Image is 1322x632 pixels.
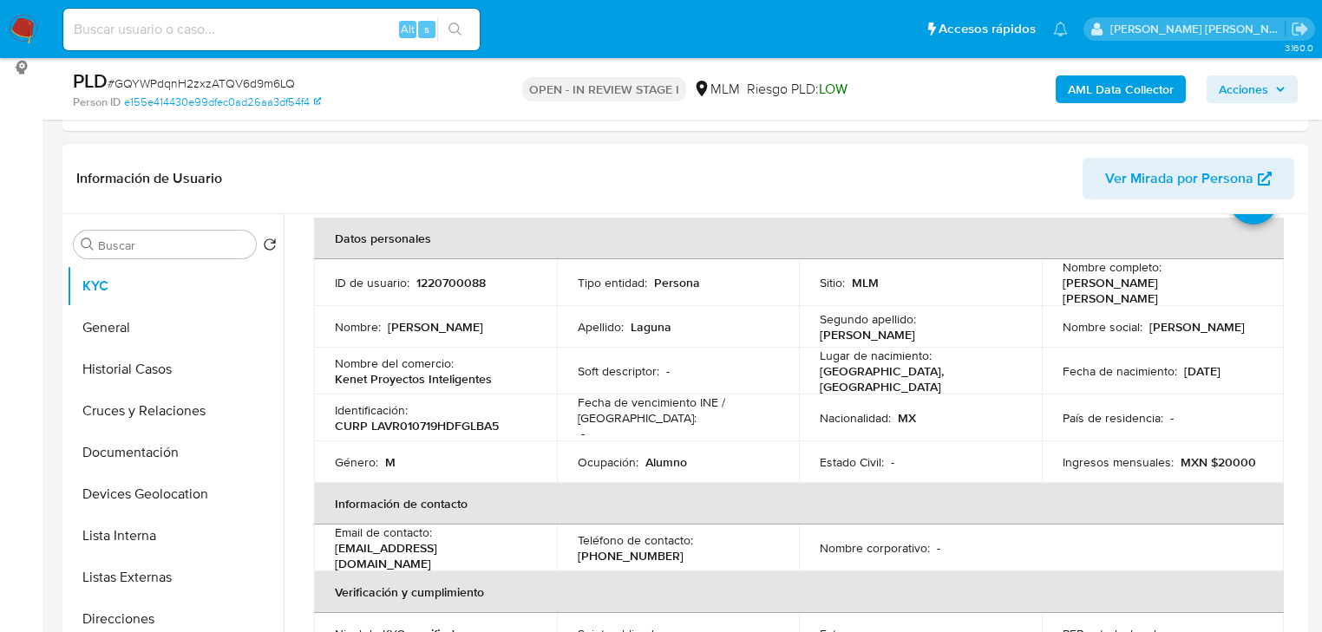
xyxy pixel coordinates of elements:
[335,540,529,571] p: [EMAIL_ADDRESS][DOMAIN_NAME]
[578,548,684,564] p: [PHONE_NUMBER]
[1105,158,1253,199] span: Ver Mirada por Persona
[578,319,624,335] p: Apellido :
[401,21,415,37] span: Alt
[1063,454,1174,470] p: Ingresos mensuales :
[1063,319,1142,335] p: Nombre social :
[1110,21,1286,37] p: michelleangelica.rodriguez@mercadolibre.com.mx
[581,426,585,441] p: -
[578,363,659,379] p: Soft descriptor :
[73,94,121,110] b: Person ID
[263,238,277,257] button: Volver al orden por defecto
[424,21,429,37] span: s
[67,265,284,307] button: KYC
[98,238,249,253] input: Buscar
[76,170,222,187] h1: Información de Usuario
[747,80,848,99] span: Riesgo PLD:
[1083,158,1294,199] button: Ver Mirada por Persona
[335,524,432,540] p: Email de contacto :
[631,319,671,335] p: Laguna
[820,540,930,556] p: Nombre corporativo :
[335,402,408,418] p: Identificación :
[820,311,916,327] p: Segundo apellido :
[1149,319,1245,335] p: [PERSON_NAME]
[1063,259,1162,275] p: Nombre completo :
[63,18,480,41] input: Buscar usuario o caso...
[67,307,284,349] button: General
[108,75,295,92] span: # GQYWPdqnH2zxzATQV6d9m6LQ
[898,410,916,426] p: MX
[314,571,1284,613] th: Verificación y cumplimiento
[335,454,378,470] p: Género :
[1170,410,1174,426] p: -
[1063,275,1257,306] p: [PERSON_NAME] [PERSON_NAME]
[666,363,670,379] p: -
[67,432,284,473] button: Documentación
[1056,75,1186,103] button: AML Data Collector
[67,515,284,557] button: Lista Interna
[578,394,779,426] p: Fecha de vencimiento INE / [GEOGRAPHIC_DATA] :
[654,275,700,290] p: Persona
[1053,22,1068,36] a: Notificaciones
[820,275,845,290] p: Sitio :
[891,454,894,470] p: -
[1219,75,1268,103] span: Acciones
[67,557,284,598] button: Listas Externas
[67,390,284,432] button: Cruces y Relaciones
[820,454,884,470] p: Estado Civil :
[335,355,454,371] p: Nombre del comercio :
[819,79,848,99] span: LOW
[385,454,396,470] p: M
[437,17,473,42] button: search-icon
[1068,75,1174,103] b: AML Data Collector
[820,410,891,426] p: Nacionalidad :
[314,483,1284,524] th: Información de contacto
[335,418,499,433] p: CURP LAVR010719HDFGLBA5
[73,67,108,94] b: PLD
[335,371,492,387] p: Kenet Proyectos Inteligentes
[335,275,409,290] p: ID de usuario :
[1181,454,1256,470] p: MXN $20000
[693,80,740,99] div: MLM
[937,540,940,556] p: -
[81,238,95,251] button: Buscar
[820,363,1014,394] p: [GEOGRAPHIC_DATA], [GEOGRAPHIC_DATA]
[578,532,693,548] p: Teléfono de contacto :
[578,454,638,470] p: Ocupación :
[335,319,381,335] p: Nombre :
[1207,75,1298,103] button: Acciones
[820,348,932,363] p: Lugar de nacimiento :
[314,218,1284,259] th: Datos personales
[67,349,284,390] button: Historial Casos
[939,20,1036,38] span: Accesos rápidos
[388,319,483,335] p: [PERSON_NAME]
[1285,41,1313,55] span: 3.160.0
[1063,410,1163,426] p: País de residencia :
[67,473,284,515] button: Devices Geolocation
[645,454,687,470] p: Alumno
[1291,20,1309,38] a: Salir
[124,94,321,110] a: e155e414430e99dfec0ad26aa3df54f4
[820,327,915,342] p: [PERSON_NAME]
[1184,363,1221,379] p: [DATE]
[522,77,686,101] p: OPEN - IN REVIEW STAGE I
[578,275,647,290] p: Tipo entidad :
[416,275,486,290] p: 1220700088
[1063,363,1177,379] p: Fecha de nacimiento :
[852,275,879,290] p: MLM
